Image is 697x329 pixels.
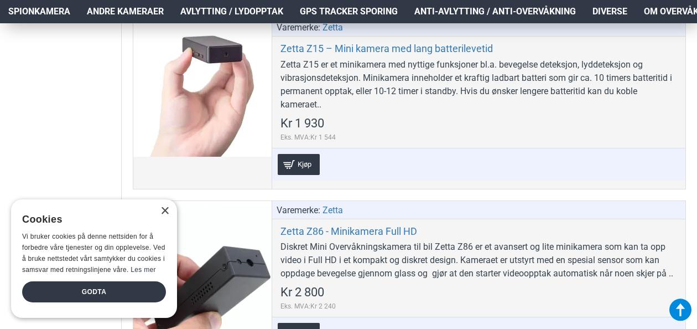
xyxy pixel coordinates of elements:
[280,117,324,130] span: Kr 1 930
[160,207,169,215] div: Close
[280,132,336,142] span: Eks. MVA:Kr 1 544
[300,5,398,18] span: GPS Tracker Sporing
[22,208,159,232] div: Cookies
[280,42,493,55] a: Zetta Z15 – Mini kamera med lang batterilevetid
[277,204,320,217] span: Varemerke:
[280,240,677,280] div: Diskret Mini Overvåkningskamera til bil Zetta Z86 er et avansert og lite minikamera som kan ta op...
[280,301,336,311] span: Eks. MVA:Kr 2 240
[280,286,324,299] span: Kr 2 800
[8,5,70,18] span: Spionkamera
[133,18,272,157] a: Zetta Z15 – Mini kamera med lang batterilevetid Zetta Z15 – Mini kamera med lang batterilevetid
[323,21,343,34] a: Zetta
[180,5,283,18] span: Avlytting / Lydopptak
[277,21,320,34] span: Varemerke:
[87,5,164,18] span: Andre kameraer
[592,5,627,18] span: Diverse
[323,204,343,217] a: Zetta
[22,281,166,302] div: Godta
[414,5,576,18] span: Anti-avlytting / Anti-overvåkning
[295,161,314,168] span: Kjøp
[280,225,417,238] a: Zetta Z86 - Minikamera Full HD
[280,58,677,111] div: Zetta Z15 er et minikamera med nyttige funksjoner bl.a. bevegelse deteksjon, lyddeteksjon og vibr...
[22,233,165,273] span: Vi bruker cookies på denne nettsiden for å forbedre våre tjenester og din opplevelse. Ved å bruke...
[131,266,155,274] a: Les mer, opens a new window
